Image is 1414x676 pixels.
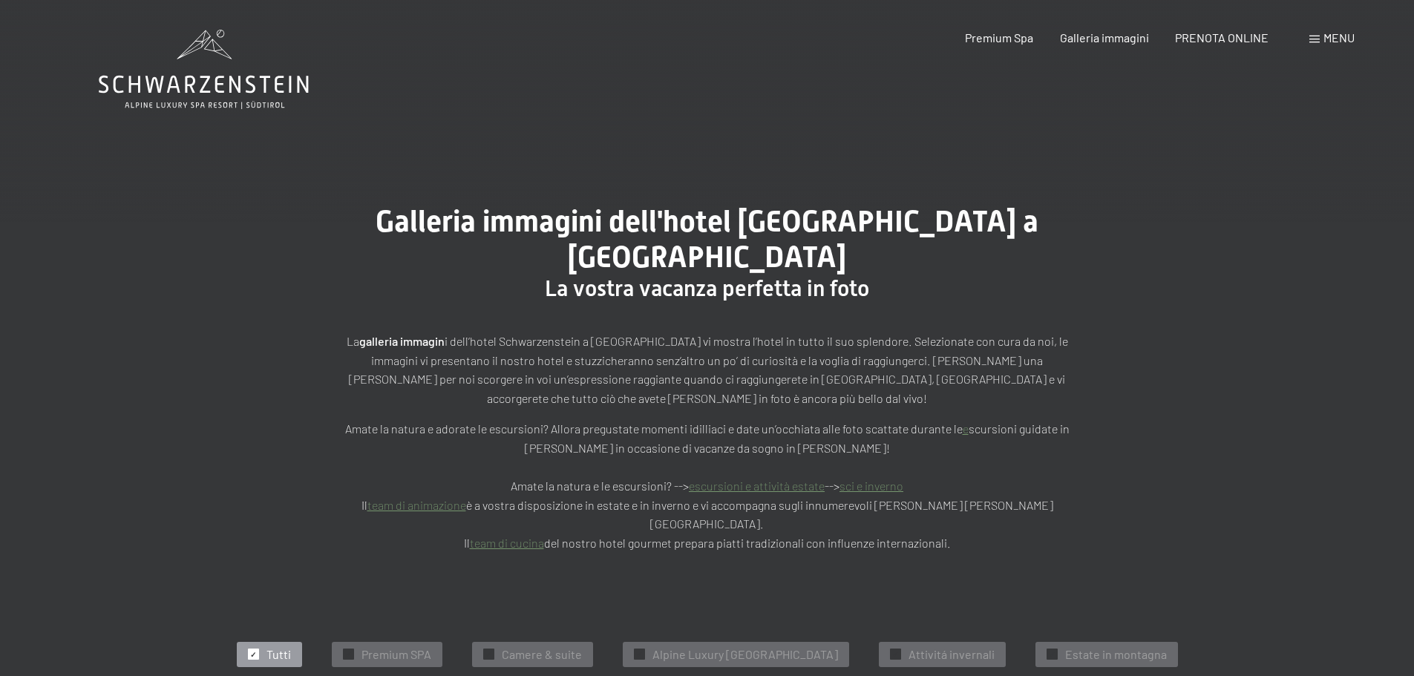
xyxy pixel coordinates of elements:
[1065,646,1167,663] span: Estate in montagna
[470,536,544,550] a: team di cucina
[336,332,1078,407] p: La i dell’hotel Schwarzenstein a [GEOGRAPHIC_DATA] vi mostra l’hotel in tutto il suo splendore. S...
[336,419,1078,552] p: Amate la natura e adorate le escursioni? Allora pregustate momenti idilliaci e date un’occhiata a...
[361,646,431,663] span: Premium SPA
[359,334,445,348] strong: galleria immagin
[636,649,642,660] span: ✓
[502,646,582,663] span: Camere & suite
[376,204,1038,275] span: Galleria immagini dell'hotel [GEOGRAPHIC_DATA] a [GEOGRAPHIC_DATA]
[689,479,825,493] a: escursioni e attività estate
[545,275,869,301] span: La vostra vacanza perfetta in foto
[892,649,898,660] span: ✓
[1323,30,1355,45] span: Menu
[1175,30,1269,45] a: PRENOTA ONLINE
[250,649,256,660] span: ✓
[909,646,995,663] span: Attivitá invernali
[367,498,466,512] a: team di animazione
[652,646,838,663] span: Alpine Luxury [GEOGRAPHIC_DATA]
[266,646,291,663] span: Tutti
[965,30,1033,45] a: Premium Spa
[485,649,491,660] span: ✓
[345,649,351,660] span: ✓
[1060,30,1149,45] a: Galleria immagini
[963,421,969,436] a: e
[839,479,903,493] a: sci e inverno
[1049,649,1055,660] span: ✓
